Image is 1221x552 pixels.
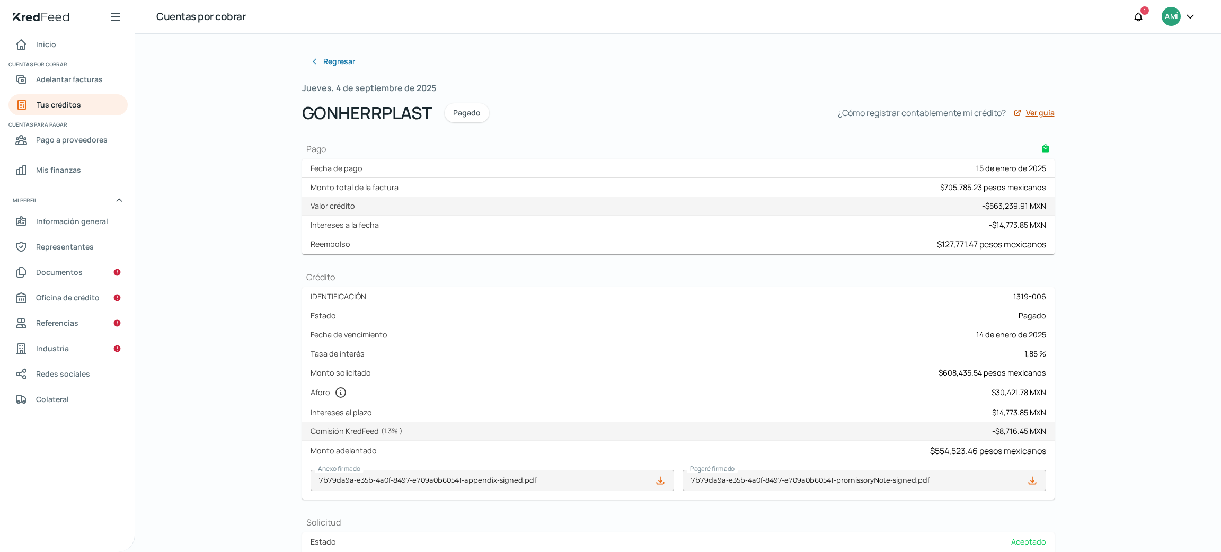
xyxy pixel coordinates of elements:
font: $14,773.85 MXN [992,407,1046,417]
font: Colateral [36,394,69,404]
font: Pagado [1019,310,1046,320]
font: Tus créditos [37,100,81,110]
font: Información general [36,216,108,226]
font: Inicio [36,39,56,49]
font: Ver guía [1026,108,1055,118]
font: Intereses al plazo [311,407,372,417]
a: Representantes [8,236,128,257]
font: Aceptado [1011,537,1046,547]
font: Pagado [453,108,481,118]
a: Documentos [8,262,128,283]
font: 1,85 % [1024,349,1046,359]
font: $554,523.46 pesos mexicanos [930,445,1046,457]
font: IDENTIFICACIÓN [311,291,366,301]
font: Monto total de la factura [311,182,399,192]
font: - [989,220,992,230]
a: Adelantar facturas [8,69,128,90]
font: Fecha de pago [311,163,362,173]
font: - [992,426,995,436]
font: 15 de enero de 2025 [976,163,1046,173]
button: Regresar [302,51,364,72]
a: Oficina de crédito [8,287,128,308]
font: Monto adelantado [311,446,377,456]
font: Industria [36,343,69,353]
font: Documentos [36,267,83,277]
font: Cuentas por cobrar [8,60,67,68]
a: Colateral [8,389,128,410]
a: Mis finanzas [8,159,128,181]
font: Valor crédito [311,201,355,211]
font: Crédito [306,271,335,283]
font: Monto solicitado [311,368,371,378]
font: Mis finanzas [36,165,81,175]
font: 1319-006 [1013,291,1046,301]
font: ( [381,426,384,435]
font: Jueves, 4 de septiembre de 2025 [302,82,436,94]
font: Estado [311,310,336,320]
font: Redes sociales [36,369,90,379]
font: A MÍ [1165,11,1178,21]
font: Representantes [36,242,94,252]
font: 1,3 [384,426,392,435]
i: local_mall [1041,144,1050,154]
font: - [989,407,992,417]
font: % ) [392,426,403,435]
font: $30,421.78 MXN [992,387,1046,397]
font: Intereses a la fecha [311,220,379,230]
a: Ver guía [1013,109,1055,117]
font: - [982,201,985,211]
font: Aforo [311,387,330,397]
a: Redes sociales [8,363,128,385]
font: Anexo firmado [318,464,360,473]
font: Cuentas por cobrar [156,10,245,23]
a: Referencias [8,313,128,334]
font: $8,716.45 MXN [995,426,1046,436]
font: Pagaré firmado [690,464,735,473]
font: Cuentas para pagar [8,121,67,128]
font: Regresar [323,56,355,66]
font: $608,435.54 pesos mexicanos [939,368,1046,378]
font: Fecha de vencimiento [311,330,387,340]
font: Tasa de interés [311,349,365,359]
font: Estado [311,537,336,547]
font: Pago a proveedores [36,135,108,145]
font: 14 de enero de 2025 [976,330,1046,340]
font: Solicitud [306,517,341,528]
font: Referencias [36,318,78,328]
a: Industria [8,338,128,359]
font: $14,773.85 MXN [992,220,1046,230]
font: $127,771.47 pesos mexicanos [937,238,1046,250]
font: 1 [1144,7,1146,14]
font: GONHERRPLAST [302,101,432,124]
font: Oficina de crédito [36,292,100,302]
font: Pago [306,143,326,155]
a: Tus créditos [8,94,128,115]
font: $563,239.91 MXN [985,201,1046,211]
font: Reembolso [311,239,350,249]
a: Información general [8,211,128,232]
font: - [988,387,992,397]
font: ¿Cómo registrar contablemente mi crédito? [838,107,1006,119]
font: Comisión KredFeed [311,426,379,436]
font: $705,785.23 pesos mexicanos [940,182,1046,192]
font: Mi perfil [13,197,37,204]
font: Adelantar facturas [36,74,103,84]
a: Pago a proveedores [8,129,128,150]
a: Inicio [8,34,128,55]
